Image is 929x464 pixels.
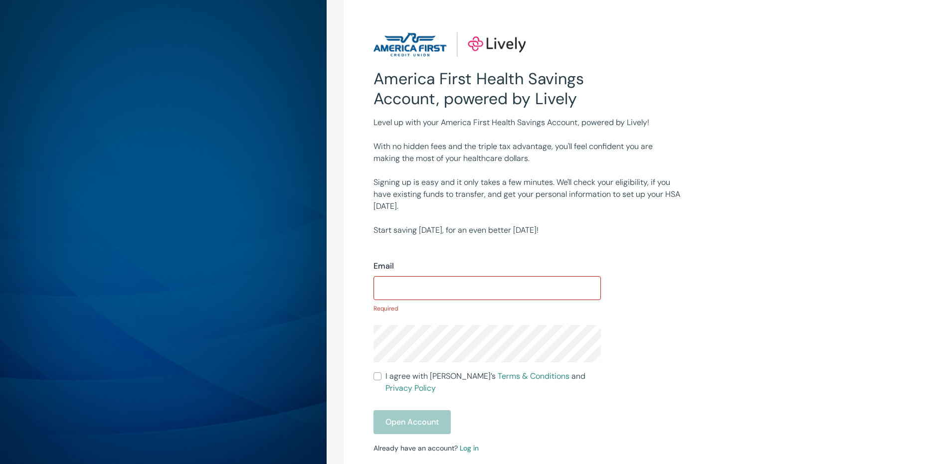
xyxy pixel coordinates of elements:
[385,383,436,393] a: Privacy Policy
[460,444,479,453] a: Log in
[385,370,601,394] span: I agree with [PERSON_NAME]’s and
[373,32,525,57] img: Lively
[373,141,681,164] p: With no hidden fees and the triple tax advantage, you'll feel confident you are making the most o...
[373,69,601,109] h2: America First Health Savings Account, powered by Lively
[373,260,394,272] label: Email
[373,176,681,212] p: Signing up is easy and it only takes a few minutes. We'll check your eligibility, if you have exi...
[373,117,681,129] p: Level up with your America First Health Savings Account, powered by Lively!
[373,444,479,453] small: Already have an account?
[373,224,681,236] p: Start saving [DATE], for an even better [DATE]!
[373,304,601,313] p: Required
[498,371,569,381] a: Terms & Conditions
